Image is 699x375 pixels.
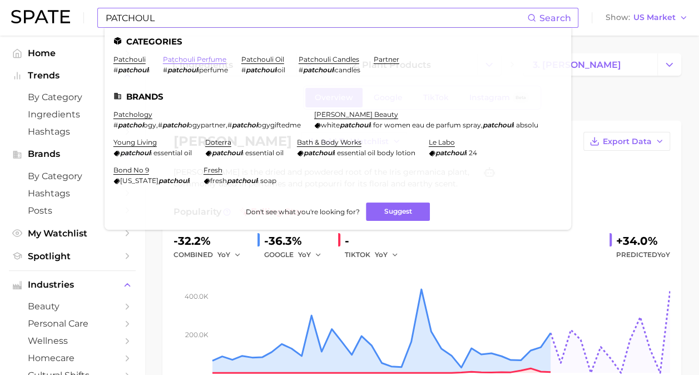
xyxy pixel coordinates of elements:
span: icandles [333,66,360,74]
em: patchoul [212,149,242,157]
span: i absolu [513,121,538,129]
em: patchol [162,121,188,129]
em: patchoul [340,121,370,129]
a: patchouli oil [241,55,284,63]
span: i [189,176,190,185]
a: bath & body works [297,138,361,146]
div: - [345,232,406,250]
span: # [299,66,303,74]
span: # [113,66,118,74]
a: Posts [9,202,136,219]
a: beauty [9,298,136,315]
a: le labo [429,138,455,146]
span: Predicted [616,248,670,261]
a: fresh [204,166,222,174]
a: personal care [9,315,136,332]
span: # [158,121,162,129]
button: YoY [298,248,322,261]
span: 3. [PERSON_NAME] [533,60,621,70]
a: Spotlight [9,248,136,265]
span: ogy [143,121,156,129]
span: Ingredients [28,109,117,120]
input: Search here for a brand, industry, or ingredient [105,8,527,27]
span: Show [606,14,630,21]
span: # [241,66,246,74]
span: [US_STATE] [120,176,158,185]
li: Brands [113,92,562,101]
li: Categories [113,37,562,46]
em: patchoul [483,121,513,129]
span: Trends [28,71,117,81]
a: by Category [9,167,136,185]
span: Don't see what you're looking for? [245,208,359,216]
em: patchoul [303,66,333,74]
em: patchol [118,121,143,129]
span: # [163,66,167,74]
div: -32.2% [173,232,249,250]
span: YoY [375,250,388,259]
span: i [148,66,150,74]
button: ShowUS Market [603,11,691,25]
a: Hashtags [9,185,136,202]
span: i soap [257,176,276,185]
span: i 24 [465,149,477,157]
button: Brands [9,146,136,162]
a: 3. [PERSON_NAME] [523,53,657,76]
span: by Category [28,92,117,102]
a: bond no 9 [113,166,149,174]
span: ioil [276,66,285,74]
span: Posts [28,205,117,216]
span: i for women eau de parfum spray [370,121,481,129]
em: patchoul [227,176,257,185]
span: Brands [28,149,117,159]
div: GOOGLE [264,248,329,261]
a: homecare [9,349,136,367]
span: Hashtags [28,188,117,199]
span: fresh [210,176,227,185]
em: patchol [232,121,257,129]
a: wellness [9,332,136,349]
button: YoY [375,248,399,261]
a: patchouli perfume [163,55,226,63]
span: YoY [298,250,311,259]
a: patchouli candles [299,55,359,63]
a: Ingredients [9,106,136,123]
a: young living [113,138,157,146]
em: patchoul [246,66,276,74]
span: Spotlight [28,251,117,261]
span: My Watchlist [28,228,117,239]
em: patchoul [118,66,148,74]
a: doterra [205,138,231,146]
div: , , [113,121,301,129]
span: by Category [28,171,117,181]
button: Trends [9,67,136,84]
a: [PERSON_NAME] beauty [314,110,398,119]
span: personal care [28,318,117,329]
span: Export Data [603,137,652,146]
span: YoY [217,250,230,259]
a: partner [374,55,399,63]
div: , [314,121,538,129]
div: +34.0% [616,232,670,250]
span: ogypartner [188,121,226,129]
img: SPATE [11,10,70,23]
span: ogygiftedme [257,121,301,129]
span: i essential oil [242,149,284,157]
a: patchology [113,110,152,119]
span: homecare [28,353,117,363]
em: patchoul [435,149,465,157]
button: Industries [9,277,136,293]
span: i essential oil [150,149,192,157]
a: Hashtags [9,123,136,140]
a: My Watchlist [9,225,136,242]
span: Hashtags [28,126,117,137]
span: white [321,121,340,129]
div: -36.3% [264,232,329,250]
span: beauty [28,301,117,312]
button: Suggest [366,203,430,221]
span: # [227,121,232,129]
span: YoY [657,250,670,259]
span: Search [539,13,571,23]
button: Change Category [657,53,681,76]
div: TIKTOK [345,248,406,261]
